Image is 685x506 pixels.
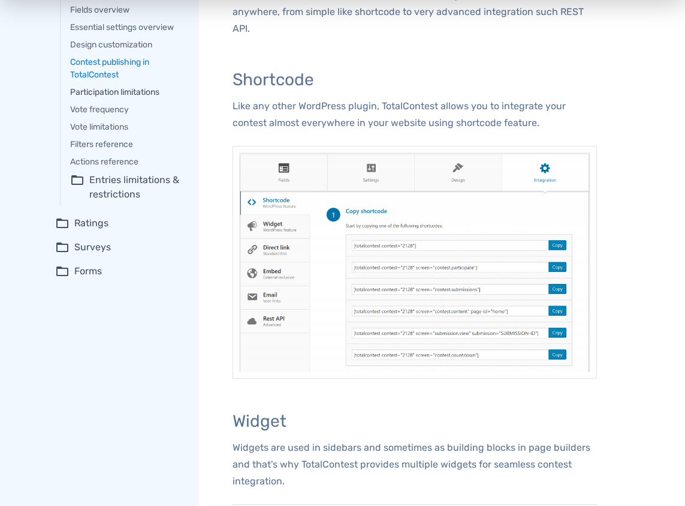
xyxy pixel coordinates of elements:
a: Essential settings overview [70,21,182,34]
h3: Shortcode [233,71,597,89]
a: Contest publishing in TotalContest [70,56,182,81]
summary: folder_openSurveys [55,240,182,255]
span: folder_open [55,264,70,279]
p: Widgets are used in sidebars and sometimes as building blocks in page builders and that's why Tot... [233,439,597,490]
a: Actions reference [70,155,182,168]
p: Like any other WordPress plugin, TotalContest allows you to integrate your contest almost everywh... [233,98,597,131]
a: Fields overview [70,4,182,16]
summary: folder_openRatings [55,216,182,230]
a: Design customization [70,38,182,51]
summary: folder_openForms [55,264,182,279]
a: Vote limitations [70,121,182,133]
span: folder_open [55,240,70,255]
a: Participation limitations [70,86,182,98]
span: folder_open [55,216,70,230]
h3: Widget [233,412,597,431]
a: Vote frequency [70,103,182,116]
summary: folder_openEntries limitations & restrictions [70,173,182,202]
span: folder_open [70,173,85,202]
img: Shortcode integration [233,146,597,379]
a: Filters reference [70,138,182,151]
